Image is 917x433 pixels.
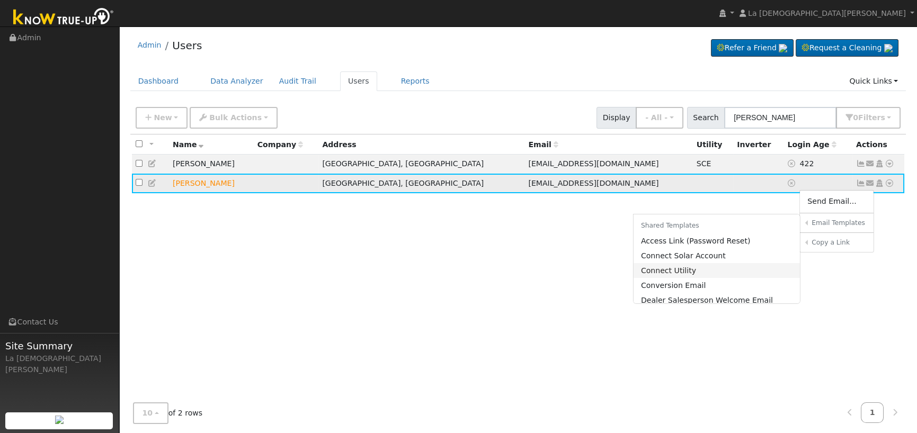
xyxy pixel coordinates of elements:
a: No login access [788,159,800,168]
span: Search [687,107,725,129]
td: [PERSON_NAME] [169,155,254,174]
img: retrieve [779,44,787,52]
td: Lead [169,174,254,193]
a: Connect Utility [634,263,800,278]
a: 1 [861,402,884,423]
a: Reports [393,71,438,91]
input: Search [724,107,836,129]
button: Bulk Actions [190,107,277,129]
a: Send Email... [800,194,874,209]
span: 10 [143,409,153,417]
div: La [DEMOGRAPHIC_DATA][PERSON_NAME] [5,353,113,375]
span: New [154,113,172,122]
a: Conversion Email [634,278,800,293]
span: La [DEMOGRAPHIC_DATA][PERSON_NAME] [748,9,906,17]
a: No login access [788,179,797,187]
a: toonerman@comcast.net [866,178,875,189]
button: 10 [133,402,168,424]
a: Show Graph [856,159,866,168]
a: Request a Cleaning [796,39,898,57]
div: Address [322,139,521,150]
span: 07/22/2024 12:34:27 PM [799,159,814,168]
div: Inverter [737,139,780,150]
a: Other actions [885,178,894,189]
a: Edit User [148,159,157,168]
img: Know True-Up [8,6,119,30]
a: jamessaddress@gmail.com [866,158,875,169]
span: Name [173,140,204,149]
span: Days since last login [788,140,836,149]
span: of 2 rows [133,402,203,424]
span: SCE [697,159,711,168]
span: [EMAIL_ADDRESS][DOMAIN_NAME] [528,159,658,168]
a: Dealer Salesperson Welcome Email [634,293,800,308]
button: - All - [636,107,683,129]
span: Site Summary [5,339,113,353]
a: Login As [875,159,884,168]
span: Filter [858,113,885,122]
h6: Email Templates [812,219,866,227]
td: [GEOGRAPHIC_DATA], [GEOGRAPHIC_DATA] [318,174,524,193]
a: Refer a Friend [711,39,794,57]
td: [GEOGRAPHIC_DATA], [GEOGRAPHIC_DATA] [318,155,524,174]
a: Admin [138,41,162,49]
span: Email [528,140,558,149]
span: Bulk Actions [209,113,262,122]
a: Users [340,71,377,91]
a: Other actions [885,158,894,169]
button: New [136,107,188,129]
a: Email Templates [808,217,874,229]
a: Edit User [148,179,157,187]
a: Audit Trail [271,71,324,91]
img: retrieve [884,44,893,52]
div: Utility [697,139,729,150]
a: Quick Links [841,71,906,91]
a: Login As [875,179,884,187]
a: Dashboard [130,71,187,91]
a: Connect Solar Account [634,248,800,263]
a: Copy a Link [808,237,874,248]
h6: Copy a Link [812,239,866,247]
span: s [880,113,885,122]
button: 0Filters [836,107,901,129]
span: Company name [257,140,303,149]
a: Users [172,39,202,52]
span: [EMAIL_ADDRESS][DOMAIN_NAME] [528,179,658,187]
img: retrieve [55,416,64,424]
h6: Shared Templates [634,218,800,233]
a: Data Analyzer [202,71,271,91]
a: Not connected [856,179,866,187]
span: Display [597,107,636,129]
a: Access Link (Password Reset) [634,233,800,248]
div: Actions [856,139,901,150]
